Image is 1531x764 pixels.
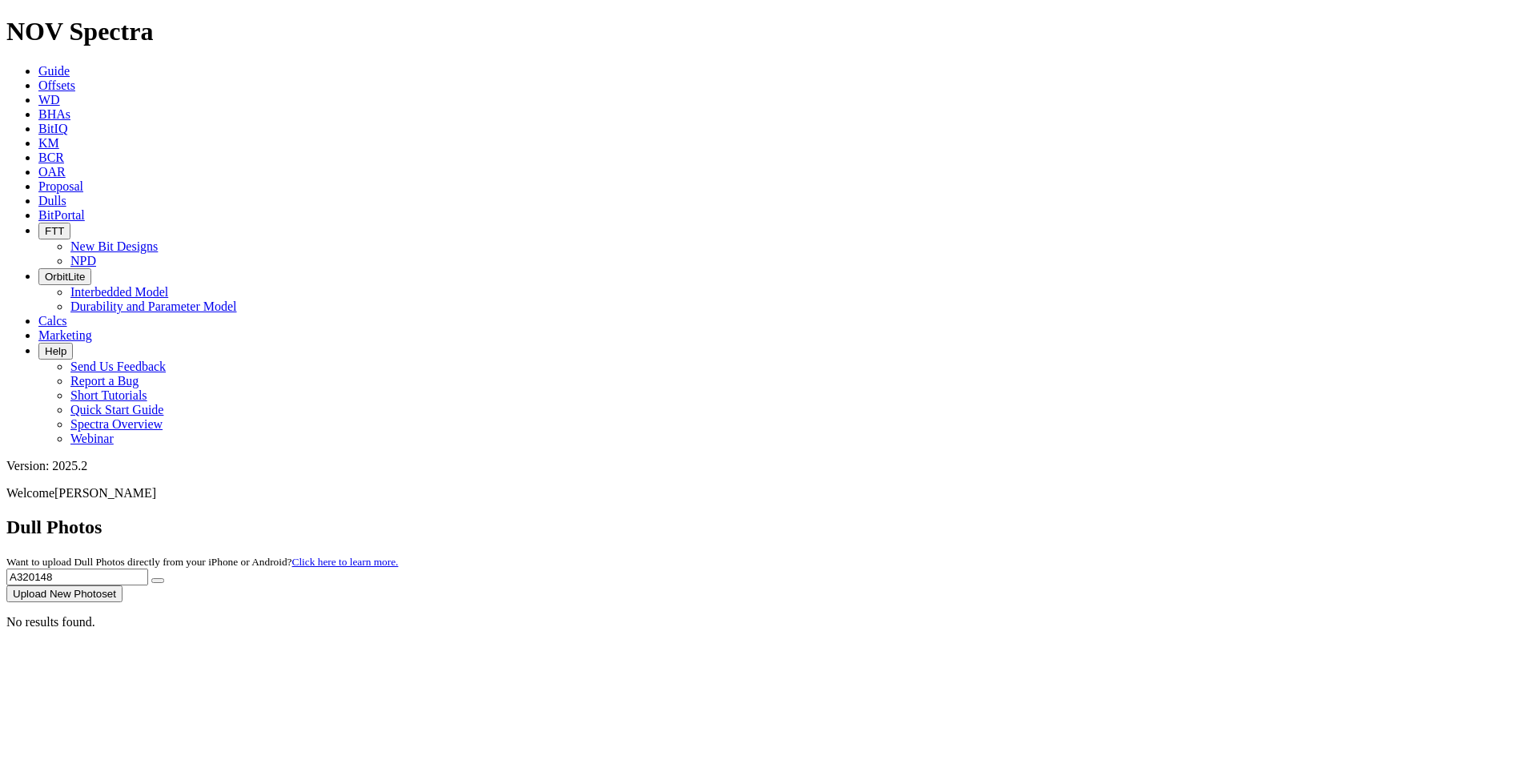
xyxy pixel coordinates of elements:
[38,136,59,150] a: KM
[45,345,66,357] span: Help
[70,254,96,267] a: NPD
[38,314,67,328] a: Calcs
[38,93,60,107] a: WD
[38,122,67,135] a: BitIQ
[38,179,83,193] a: Proposal
[38,64,70,78] a: Guide
[6,556,398,568] small: Want to upload Dull Photos directly from your iPhone or Android?
[70,360,166,373] a: Send Us Feedback
[70,239,158,253] a: New Bit Designs
[38,268,91,285] button: OrbitLite
[38,343,73,360] button: Help
[70,374,139,388] a: Report a Bug
[38,107,70,121] a: BHAs
[70,300,237,313] a: Durability and Parameter Model
[70,432,114,445] a: Webinar
[70,417,163,431] a: Spectra Overview
[38,223,70,239] button: FTT
[70,285,168,299] a: Interbedded Model
[38,208,85,222] a: BitPortal
[70,388,147,402] a: Short Tutorials
[292,556,399,568] a: Click here to learn more.
[6,585,123,602] button: Upload New Photoset
[45,225,64,237] span: FTT
[38,194,66,207] a: Dulls
[6,615,1525,629] p: No results found.
[6,486,1525,501] p: Welcome
[70,403,163,416] a: Quick Start Guide
[6,459,1525,473] div: Version: 2025.2
[38,328,92,342] a: Marketing
[38,165,66,179] a: OAR
[38,151,64,164] a: BCR
[6,517,1525,538] h2: Dull Photos
[6,569,148,585] input: Search Serial Number
[45,271,85,283] span: OrbitLite
[54,486,156,500] span: [PERSON_NAME]
[6,17,1525,46] h1: NOV Spectra
[38,78,75,92] a: Offsets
